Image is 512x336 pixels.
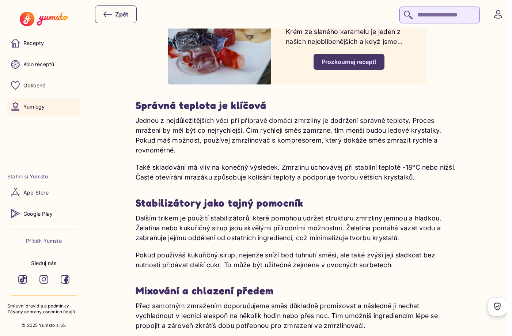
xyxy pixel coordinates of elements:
[7,56,80,73] a: Kolo receptů
[26,237,62,245] a: Příběh Yumsto
[136,213,459,243] p: Dalším trikem je použití stabilizátorů, které pomohou udržet strukturu zmrzliny jemnou a hladkou....
[7,184,80,201] a: App Store
[136,197,459,209] h3: Stabilizátory jako tajný pomocník
[136,250,459,270] p: Pokud používáš kukuřičný sirup, nejenže sníží bod tuhnutí směsi, ale také zvýší její sladkost bez...
[31,260,56,267] p: Sleduj nás
[7,98,80,116] a: Yumlogy
[136,301,459,331] p: Před samotným zmražením doporučujeme směs důkladně promixovat a následně ji nechat vychladnout v ...
[103,10,128,19] div: Zpět
[23,61,54,68] p: Kolo receptů
[314,54,384,70] button: Prozkoumej recept!
[7,77,80,94] a: Oblíbené
[7,205,80,222] a: Google Play
[7,309,80,315] a: Zásady ochrany osobních údajů
[136,116,459,155] p: Jednou z nejdůležitějších věcí při přípravě domácí zmrzliny je dodržení správné teploty. Proces m...
[23,210,53,218] p: Google Play
[322,58,376,66] div: Prozkoumej recept!
[286,27,412,46] p: Krém ze slaného karamelu je jeden z našich nejoblíbenějších a když jsme hlasovali jak se rozlouči...
[7,34,80,52] a: Recepty
[20,12,68,26] img: Yumsto logo
[7,173,80,180] li: Stáhni si Yumsto
[23,103,45,110] p: Yumlogy
[23,82,46,89] p: Oblíbené
[23,189,49,196] p: App Store
[95,5,137,23] button: Zpět
[136,284,459,297] h3: Mixování a chlazení předem
[22,322,66,329] p: © 2025 Yumsto s.r.o.
[136,162,459,182] p: Také skladování má vliv na konečný výsledek. Zmrzlinu uchovávej při stabilní teplotě -18°C nebo n...
[136,99,459,112] h3: Správná teplota je klíčová
[7,303,80,309] a: Smluvní pravidla a podmínky
[23,39,44,47] p: Recepty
